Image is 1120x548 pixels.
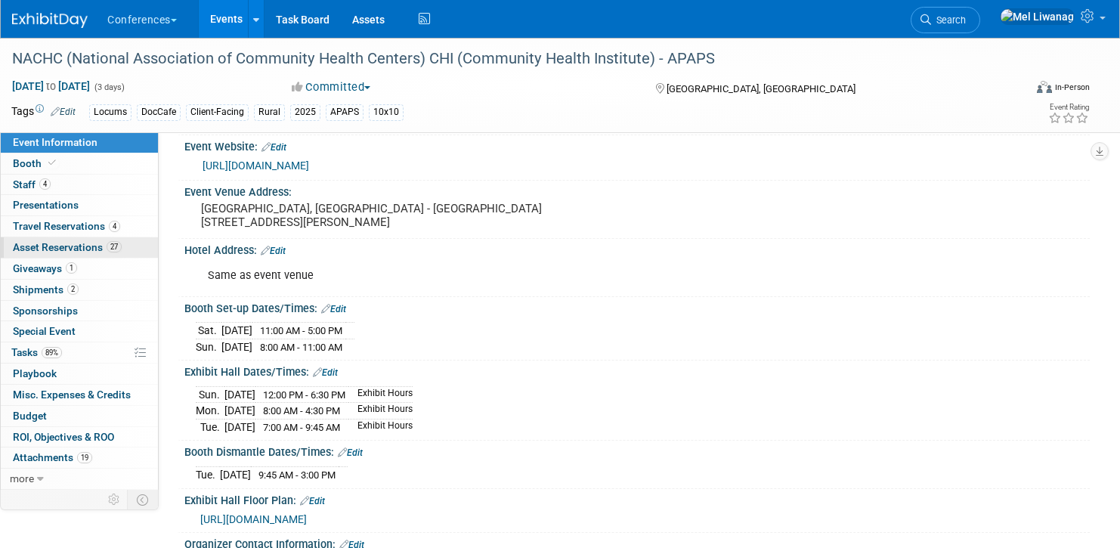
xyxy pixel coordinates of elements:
[66,262,77,274] span: 1
[12,13,88,28] img: ExhibitDay
[13,431,114,443] span: ROI, Objectives & ROO
[1,364,158,384] a: Playbook
[261,246,286,256] a: Edit
[200,513,307,525] a: [URL][DOMAIN_NAME]
[109,221,120,232] span: 4
[1037,81,1052,93] img: Format-Inperson.png
[13,283,79,296] span: Shipments
[93,82,125,92] span: (3 days)
[1,216,158,237] a: Travel Reservations4
[13,178,51,190] span: Staff
[261,142,286,153] a: Edit
[196,386,224,403] td: Sun.
[348,419,413,435] td: Exhibit Hours
[184,239,1090,259] div: Hotel Address:
[184,135,1090,155] div: Event Website:
[13,241,122,253] span: Asset Reservations
[667,83,855,94] span: [GEOGRAPHIC_DATA], [GEOGRAPHIC_DATA]
[10,472,34,485] span: more
[196,467,220,483] td: Tue.
[260,325,342,336] span: 11:00 AM - 5:00 PM
[321,304,346,314] a: Edit
[1,385,158,405] a: Misc. Expenses & Credits
[184,181,1090,200] div: Event Venue Address:
[128,490,159,509] td: Toggle Event Tabs
[300,496,325,506] a: Edit
[1,301,158,321] a: Sponsorships
[196,403,224,420] td: Mon.
[1,447,158,468] a: Attachments19
[42,347,62,358] span: 89%
[1,469,158,489] a: more
[338,447,363,458] a: Edit
[13,451,92,463] span: Attachments
[196,323,221,339] td: Sat.
[258,469,336,481] span: 9:45 AM - 3:00 PM
[67,283,79,295] span: 2
[260,342,342,353] span: 8:00 AM - 11:00 AM
[1,195,158,215] a: Presentations
[11,79,91,93] span: [DATE] [DATE]
[13,199,79,211] span: Presentations
[203,159,309,172] a: [URL][DOMAIN_NAME]
[224,419,255,435] td: [DATE]
[48,159,56,167] i: Booth reservation complete
[224,403,255,420] td: [DATE]
[290,104,320,120] div: 2025
[184,297,1090,317] div: Booth Set-up Dates/Times:
[13,367,57,379] span: Playbook
[348,403,413,420] td: Exhibit Hours
[911,7,980,33] a: Search
[7,45,998,73] div: NACHC (National Association of Community Health Centers) CHI (Community Health Institute) - APAPS
[51,107,76,117] a: Edit
[101,490,128,509] td: Personalize Event Tab Strip
[263,422,340,433] span: 7:00 AM - 9:45 AM
[931,14,966,26] span: Search
[1,175,158,195] a: Staff4
[1000,8,1075,25] img: Mel Liwanag
[263,389,345,401] span: 12:00 PM - 6:30 PM
[13,262,77,274] span: Giveaways
[221,339,252,354] td: [DATE]
[13,410,47,422] span: Budget
[13,305,78,317] span: Sponsorships
[197,261,916,291] div: Same as event venue
[11,346,62,358] span: Tasks
[13,220,120,232] span: Travel Reservations
[184,441,1090,460] div: Booth Dismantle Dates/Times:
[369,104,404,120] div: 10x10
[313,367,338,378] a: Edit
[254,104,285,120] div: Rural
[1,406,158,426] a: Budget
[348,386,413,403] td: Exhibit Hours
[1,280,158,300] a: Shipments2
[326,104,364,120] div: APAPS
[220,467,251,483] td: [DATE]
[1,321,158,342] a: Special Event
[1,259,158,279] a: Giveaways1
[1,342,158,363] a: Tasks89%
[89,104,131,120] div: Locums
[286,79,376,95] button: Committed
[263,405,340,416] span: 8:00 AM - 4:30 PM
[11,104,76,121] td: Tags
[184,489,1090,509] div: Exhibit Hall Floor Plan:
[13,325,76,337] span: Special Event
[184,361,1090,380] div: Exhibit Hall Dates/Times:
[196,339,221,354] td: Sun.
[201,202,545,229] pre: [GEOGRAPHIC_DATA], [GEOGRAPHIC_DATA] - [GEOGRAPHIC_DATA] [STREET_ADDRESS][PERSON_NAME]
[1,153,158,174] a: Booth
[1054,82,1090,93] div: In-Person
[13,136,97,148] span: Event Information
[1,132,158,153] a: Event Information
[44,80,58,92] span: to
[1,427,158,447] a: ROI, Objectives & ROO
[196,419,224,435] td: Tue.
[107,241,122,252] span: 27
[1,237,158,258] a: Asset Reservations27
[137,104,181,120] div: DocCafe
[1048,104,1089,111] div: Event Rating
[186,104,249,120] div: Client-Facing
[929,79,1090,101] div: Event Format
